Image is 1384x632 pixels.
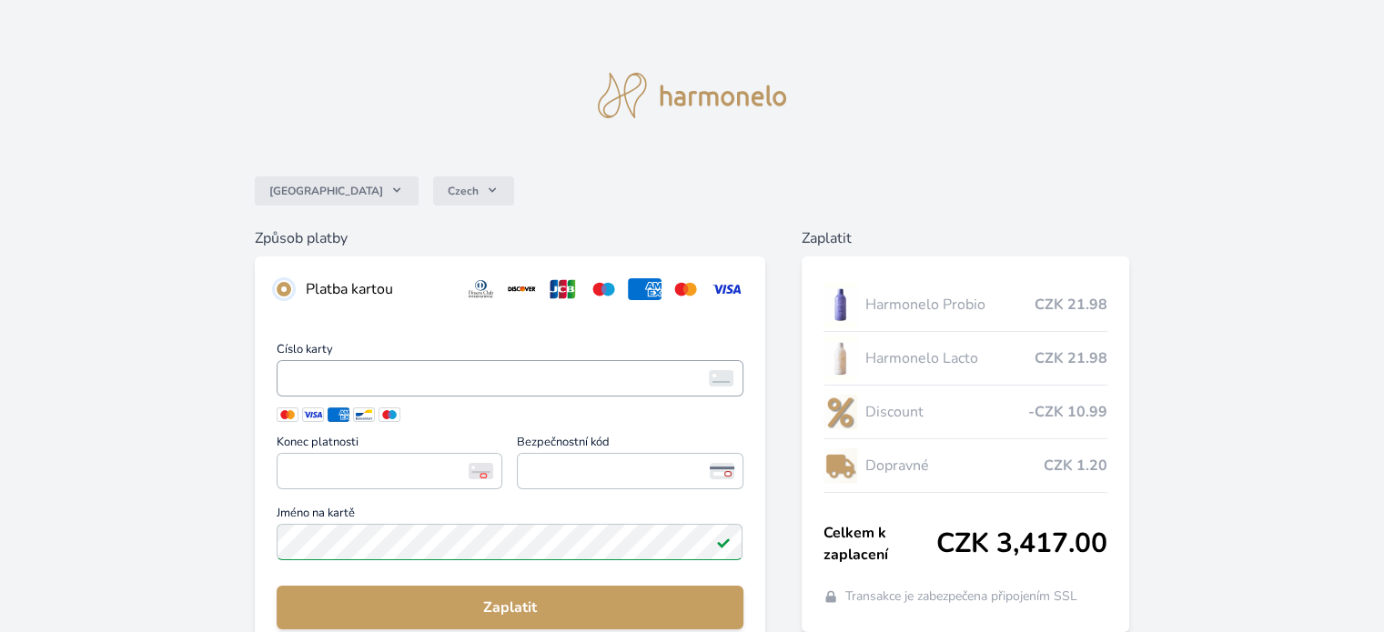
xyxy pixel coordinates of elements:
[823,282,858,327] img: CLEAN_PROBIO_se_stinem_x-lo.jpg
[802,227,1129,249] h6: Zaplatit
[291,597,728,618] span: Zaplatit
[269,184,383,198] span: [GEOGRAPHIC_DATA]
[823,443,858,488] img: delivery-lo.png
[823,336,858,381] img: CLEAN_LACTO_se_stinem_x-hi-lo.jpg
[864,294,1034,316] span: Harmonelo Probio
[285,458,494,484] iframe: Iframe pro datum vypršení platnosti
[546,278,580,300] img: jcb.svg
[525,458,734,484] iframe: Iframe pro bezpečnostní kód
[285,366,734,391] iframe: Iframe pro číslo karty
[864,401,1027,423] span: Discount
[505,278,539,300] img: discover.svg
[277,344,743,360] span: Číslo karty
[1044,455,1107,477] span: CZK 1.20
[709,370,733,386] img: card
[277,586,743,629] button: Zaplatit
[277,524,743,560] input: Jméno na kartěPlatné pole
[823,389,858,435] img: discount-lo.png
[306,278,450,300] div: Platba kartou
[936,527,1107,560] span: CZK 3,417.00
[255,176,419,206] button: [GEOGRAPHIC_DATA]
[845,587,1077,606] span: Transakce je zabezpečena připojením SSL
[433,176,514,206] button: Czech
[598,73,787,118] img: logo.svg
[517,436,743,453] span: Bezpečnostní kód
[448,184,479,198] span: Czech
[469,463,493,479] img: Konec platnosti
[716,535,731,549] img: Platné pole
[587,278,621,300] img: maestro.svg
[823,522,936,566] span: Celkem k zaplacení
[710,278,743,300] img: visa.svg
[277,507,743,524] span: Jméno na kartě
[669,278,702,300] img: mc.svg
[628,278,662,300] img: amex.svg
[277,436,502,453] span: Konec platnosti
[1035,347,1107,369] span: CZK 21.98
[255,227,764,249] h6: Způsob platby
[1035,294,1107,316] span: CZK 21.98
[1028,401,1107,423] span: -CZK 10.99
[864,455,1043,477] span: Dopravné
[864,347,1034,369] span: Harmonelo Lacto
[464,278,498,300] img: diners.svg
